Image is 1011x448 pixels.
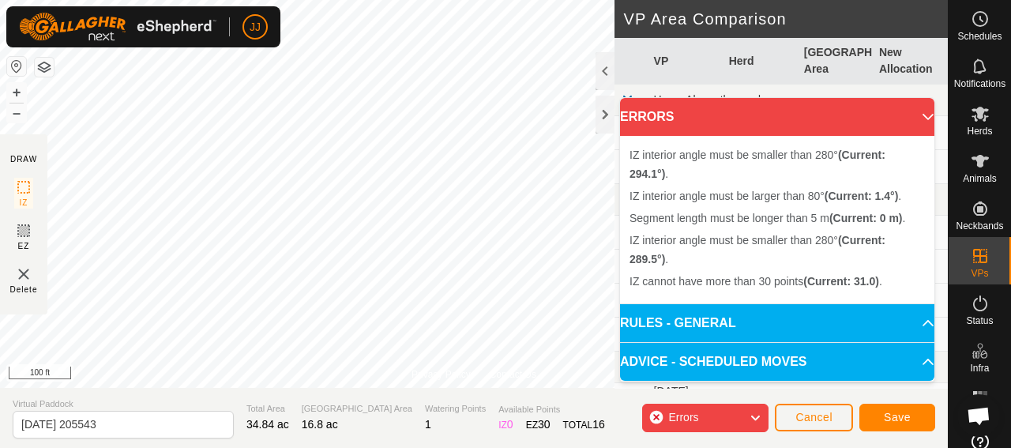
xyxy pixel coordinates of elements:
[798,383,873,417] td: 35.39 ac
[620,304,934,342] p-accordion-header: RULES - GENERAL
[7,57,26,76] button: Reset Map
[957,32,1002,41] span: Schedules
[620,98,934,136] p-accordion-header: ERRORS
[246,418,289,431] span: 34.84 ac
[620,107,674,126] span: ERRORS
[971,269,988,278] span: VPs
[14,265,33,284] img: VP
[775,404,853,431] button: Cancel
[246,402,289,416] span: Total Area
[803,275,879,288] b: (Current: 31.0)
[7,83,26,102] button: +
[668,411,698,424] span: Errors
[859,404,935,431] button: Save
[630,190,901,202] span: IZ interior angle must be larger than 80° .
[648,38,723,85] th: VP
[825,190,899,202] b: (Current: 1.4°)
[7,104,26,122] button: –
[620,136,934,303] p-accordion-content: ERRORS
[250,19,261,36] span: JJ
[412,367,471,382] a: Privacy Policy
[538,418,551,431] span: 30
[956,221,1003,231] span: Neckbands
[829,212,903,224] b: (Current: 0 m)
[648,383,723,417] td: [DATE] 084916
[970,363,989,373] span: Infra
[957,394,1000,437] div: Open chat
[13,397,234,411] span: Virtual Paddock
[620,314,736,333] span: RULES - GENERAL
[498,416,513,433] div: IZ
[20,197,28,209] span: IZ
[873,383,948,417] td: -18.58 ac
[620,352,806,371] span: ADVICE - SCHEDULED MOVES
[19,13,216,41] img: Gallagher Logo
[884,411,911,424] span: Save
[967,126,992,136] span: Herds
[795,411,832,424] span: Cancel
[592,418,605,431] span: 16
[498,403,605,416] span: Available Points
[563,416,605,433] div: TOTAL
[35,58,54,77] button: Map Layers
[425,402,486,416] span: Watering Points
[873,38,948,85] th: New Allocation
[302,418,338,431] span: 16.8 ac
[507,418,513,431] span: 0
[526,416,551,433] div: EZ
[954,79,1005,88] span: Notifications
[18,240,30,252] span: EZ
[624,9,948,28] h2: VP Area Comparison
[620,343,934,381] p-accordion-header: ADVICE - SCHEDULED MOVES
[966,316,993,326] span: Status
[425,418,431,431] span: 1
[490,367,536,382] a: Contact Us
[963,174,997,183] span: Animals
[630,234,885,265] span: IZ interior angle must be smaller than 280° .
[10,284,38,296] span: Delete
[10,153,37,165] div: DRAW
[630,212,905,224] span: Segment length must be longer than 5 m .
[654,93,761,106] span: Home Above the road
[630,149,885,180] span: IZ interior angle must be smaller than 280° .
[798,38,873,85] th: [GEOGRAPHIC_DATA] Area
[630,275,882,288] span: IZ cannot have more than 30 points .
[302,402,412,416] span: [GEOGRAPHIC_DATA] Area
[723,38,798,85] th: Herd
